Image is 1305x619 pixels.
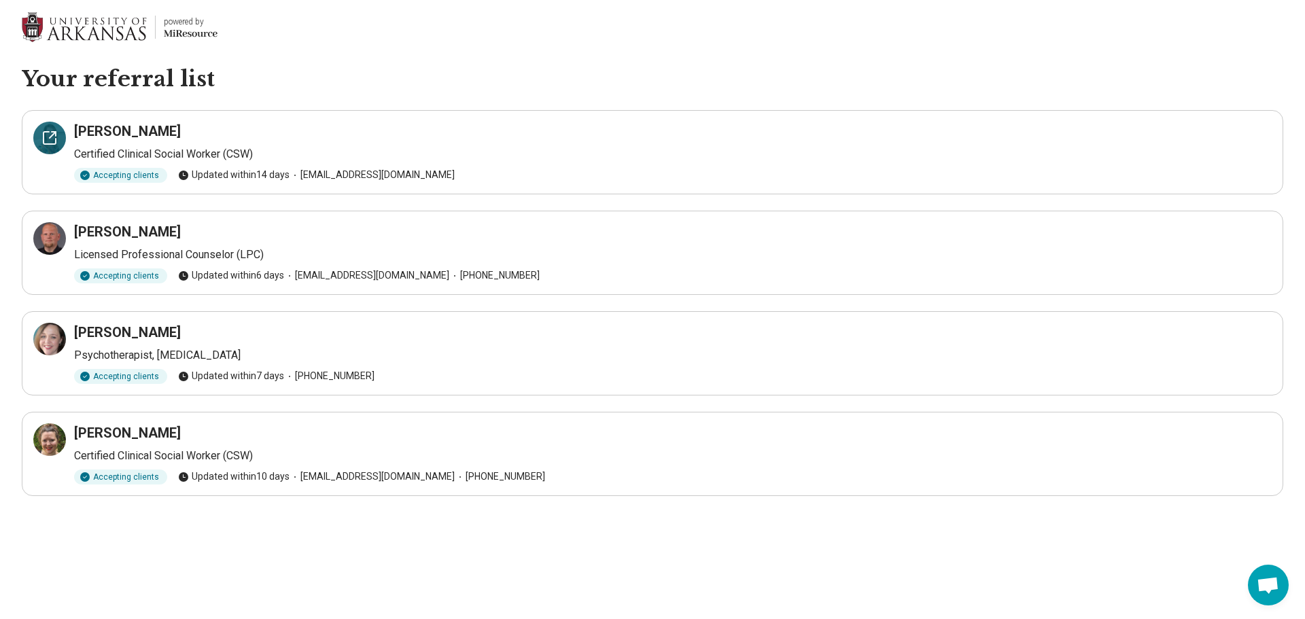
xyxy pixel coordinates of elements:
[22,65,1283,94] h1: Your referral list
[74,369,167,384] div: Accepting clients
[1248,565,1289,605] div: Open chat
[22,11,217,43] a: University of Arkansaspowered by
[74,247,1272,263] p: Licensed Professional Counselor (LPC)
[449,268,540,283] span: [PHONE_NUMBER]
[74,423,181,442] h3: [PERSON_NAME]
[178,168,290,182] span: Updated within 14 days
[22,11,147,43] img: University of Arkansas
[290,168,455,182] span: [EMAIL_ADDRESS][DOMAIN_NAME]
[74,222,181,241] h3: [PERSON_NAME]
[74,323,181,342] h3: [PERSON_NAME]
[74,268,167,283] div: Accepting clients
[74,168,167,183] div: Accepting clients
[178,470,290,484] span: Updated within 10 days
[178,369,284,383] span: Updated within 7 days
[74,122,181,141] h3: [PERSON_NAME]
[290,470,455,484] span: [EMAIL_ADDRESS][DOMAIN_NAME]
[74,347,1272,364] p: Psychotherapist, [MEDICAL_DATA]
[74,448,1272,464] p: Certified Clinical Social Worker (CSW)
[164,16,217,28] div: powered by
[455,470,545,484] span: [PHONE_NUMBER]
[74,470,167,484] div: Accepting clients
[284,268,449,283] span: [EMAIL_ADDRESS][DOMAIN_NAME]
[284,369,375,383] span: [PHONE_NUMBER]
[178,268,284,283] span: Updated within 6 days
[74,146,1272,162] p: Certified Clinical Social Worker (CSW)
